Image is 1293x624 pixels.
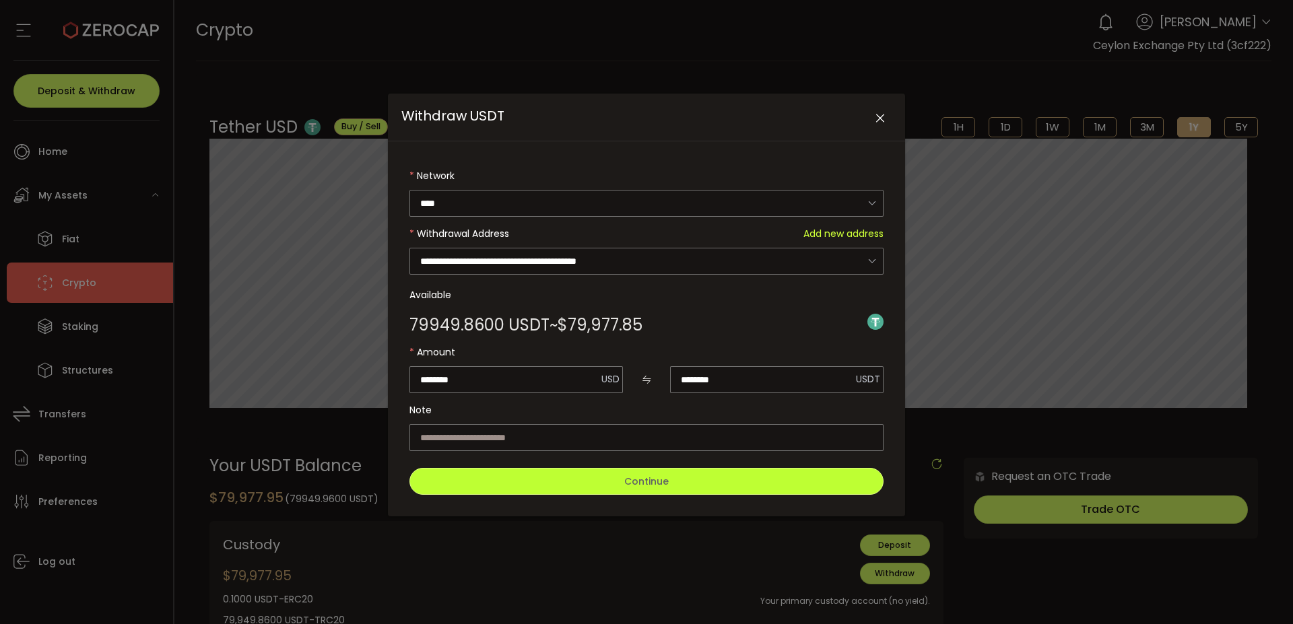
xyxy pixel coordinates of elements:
[803,220,884,247] span: Add new address
[417,227,509,240] span: Withdrawal Address
[409,281,884,308] label: Available
[401,106,504,125] span: Withdraw USDT
[558,317,642,333] span: $79,977.85
[388,94,905,516] div: Withdraw USDT
[409,317,550,333] span: 79949.8600 USDT
[409,339,884,366] label: Amount
[856,372,880,386] span: USDT
[409,396,884,423] label: Note
[409,317,642,333] div: ~
[409,468,884,495] button: Continue
[624,475,669,488] span: Continue
[868,107,892,131] button: Close
[1226,559,1293,624] iframe: Chat Widget
[601,372,620,386] span: USD
[409,162,884,189] label: Network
